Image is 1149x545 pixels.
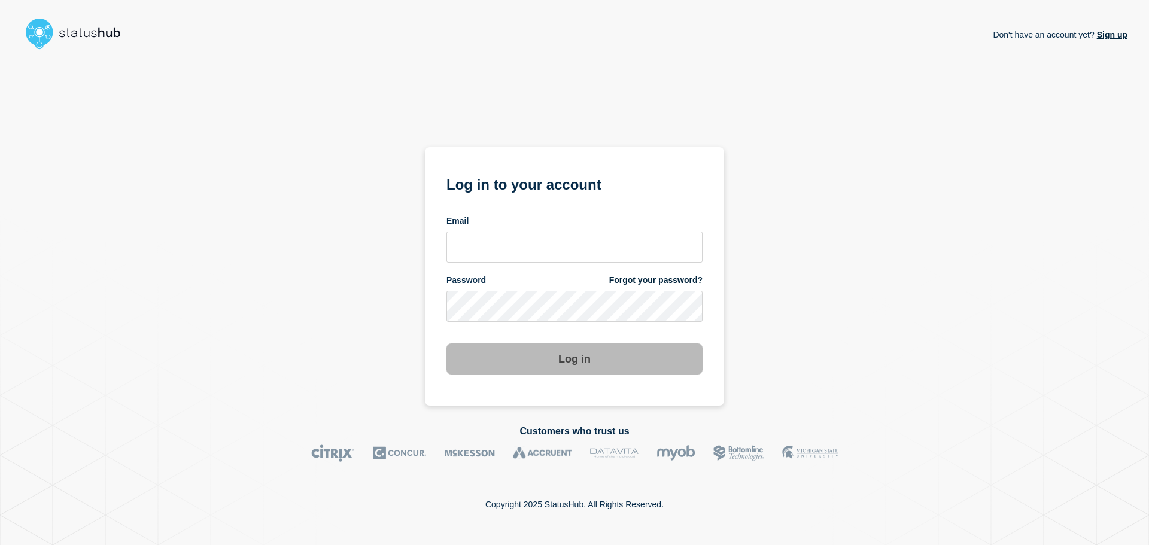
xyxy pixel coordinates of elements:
[993,20,1127,49] p: Don't have an account yet?
[22,426,1127,437] h2: Customers who trust us
[373,444,427,462] img: Concur logo
[446,291,703,322] input: password input
[656,444,695,462] img: myob logo
[446,343,703,375] button: Log in
[513,444,572,462] img: Accruent logo
[1095,30,1127,39] a: Sign up
[609,275,703,286] a: Forgot your password?
[446,232,703,263] input: email input
[713,444,764,462] img: Bottomline logo
[590,444,639,462] img: DataVita logo
[22,14,135,53] img: StatusHub logo
[446,215,469,227] span: Email
[311,444,355,462] img: Citrix logo
[446,275,486,286] span: Password
[485,500,664,509] p: Copyright 2025 StatusHub. All Rights Reserved.
[782,444,838,462] img: MSU logo
[445,444,495,462] img: McKesson logo
[446,172,703,194] h1: Log in to your account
